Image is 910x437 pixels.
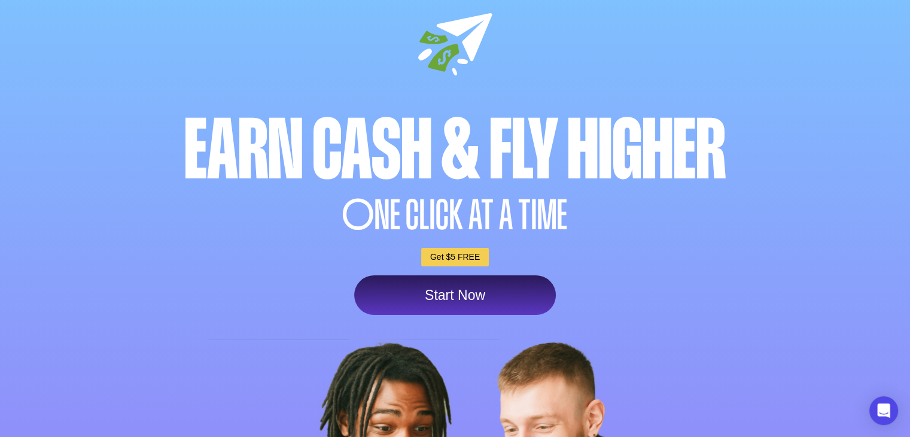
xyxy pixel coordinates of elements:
[342,195,375,236] span: O
[113,195,798,236] div: NE CLICK AT A TIME
[421,248,489,266] a: Get $5 FREE
[354,275,556,315] a: Start Now
[869,396,898,425] div: Open Intercom Messenger
[113,108,798,192] div: Earn Cash & Fly higher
